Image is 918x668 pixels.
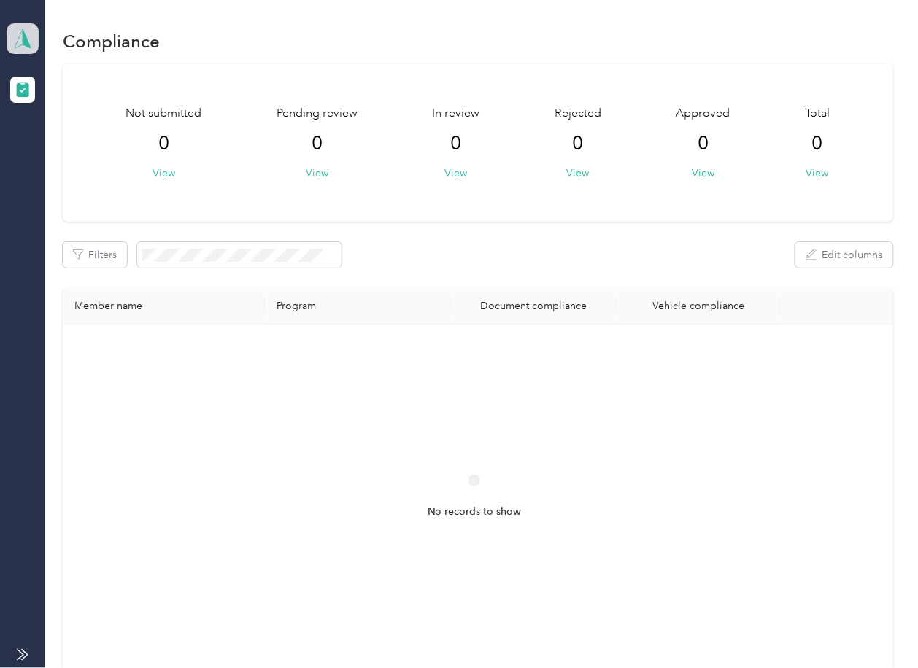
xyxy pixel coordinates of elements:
[433,105,480,123] span: In review
[158,132,169,155] span: 0
[836,586,918,668] iframe: Everlance-gr Chat Button Frame
[153,166,175,181] button: View
[312,132,323,155] span: 0
[63,242,127,268] button: Filters
[812,132,823,155] span: 0
[806,166,829,181] button: View
[463,300,604,312] div: Document compliance
[555,105,601,123] span: Rejected
[126,105,202,123] span: Not submitted
[306,166,328,181] button: View
[698,132,709,155] span: 0
[628,300,768,312] div: Vehicle compliance
[265,288,452,325] th: Program
[676,105,730,123] span: Approved
[573,132,584,155] span: 0
[277,105,358,123] span: Pending review
[451,132,462,155] span: 0
[445,166,468,181] button: View
[567,166,590,181] button: View
[428,504,522,520] span: No records to show
[63,34,160,49] h1: Compliance
[63,288,265,325] th: Member name
[805,105,830,123] span: Total
[692,166,714,181] button: View
[795,242,893,268] button: Edit columns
